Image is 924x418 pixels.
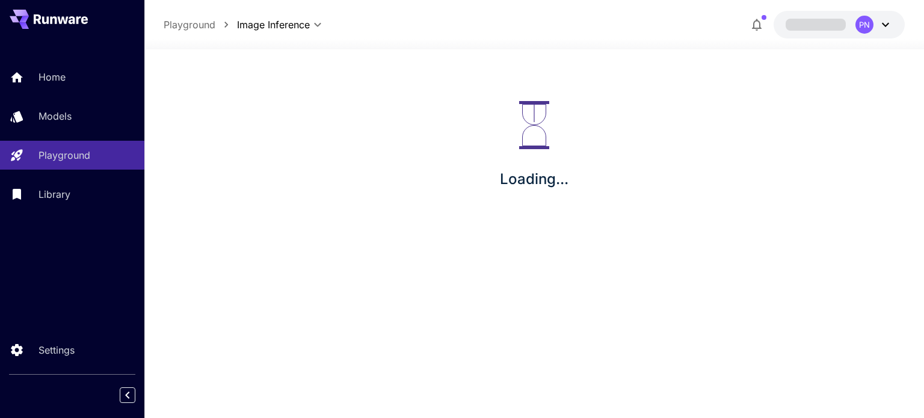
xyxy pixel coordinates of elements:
p: Models [38,109,72,123]
p: Home [38,70,66,84]
p: Library [38,187,70,201]
div: Collapse sidebar [129,384,144,406]
p: Settings [38,343,75,357]
button: PN [774,11,905,38]
nav: breadcrumb [164,17,237,32]
button: Collapse sidebar [120,387,135,403]
span: Image Inference [237,17,310,32]
p: Playground [38,148,90,162]
p: Loading... [500,168,568,190]
div: PN [855,16,873,34]
a: Playground [164,17,215,32]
